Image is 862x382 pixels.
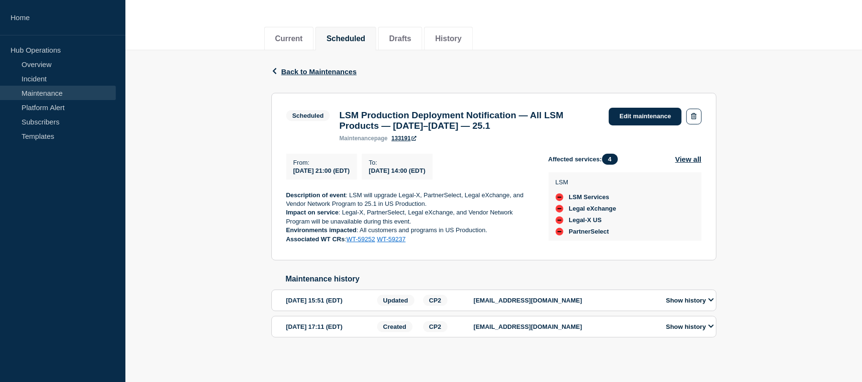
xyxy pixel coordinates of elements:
[663,296,717,304] button: Show history
[286,110,330,121] span: Scheduled
[569,228,609,236] span: PartnerSelect
[286,295,374,306] div: [DATE] 15:51 (EDT)
[389,34,411,43] button: Drafts
[556,193,563,201] div: down
[286,191,346,199] strong: Description of event
[293,167,350,174] span: [DATE] 21:00 (EDT)
[286,208,533,226] p: : Legal-X, PartnerSelect, Legal eXchange, and Vendor Network Program will be unavailable during t...
[281,67,357,76] span: Back to Maintenances
[339,135,374,142] span: maintenance
[556,205,563,213] div: down
[293,159,350,166] p: From :
[286,275,716,283] h2: Maintenance history
[569,205,616,213] span: Legal eXchange
[271,67,357,76] button: Back to Maintenances
[286,191,533,209] p: : LSM will upgrade Legal-X, PartnerSelect, Legal eXchange, and Vendor Network Program to 25.1 in ...
[549,154,623,165] span: Affected services:
[423,321,448,332] span: CP2
[392,135,416,142] a: 133191
[569,216,602,224] span: Legal-X US
[286,209,339,216] strong: Impact on service
[286,226,357,234] strong: Environments impacted
[369,167,425,174] span: [DATE] 14:00 (EDT)
[339,110,599,131] h3: LSM Production Deployment Notification — All LSM Products — [DATE]–[DATE] — 25.1
[377,295,414,306] span: Updated
[663,323,717,331] button: Show history
[377,321,413,332] span: Created
[569,193,610,201] span: LSM Services
[602,154,618,165] span: 4
[286,321,374,332] div: [DATE] 17:11 (EDT)
[369,159,425,166] p: To :
[326,34,365,43] button: Scheduled
[347,236,375,243] a: WT-59252
[435,34,461,43] button: History
[609,108,682,125] a: Edit maintenance
[675,154,702,165] button: View all
[339,135,388,142] p: page
[275,34,303,43] button: Current
[556,179,616,186] p: LSM
[474,323,656,330] p: [EMAIL_ADDRESS][DOMAIN_NAME]
[286,226,533,235] p: : All customers and programs in US Production.
[474,297,656,304] p: [EMAIL_ADDRESS][DOMAIN_NAME]
[556,216,563,224] div: down
[286,236,345,243] strong: Associated WT CRs
[286,235,533,244] p: :
[423,295,448,306] span: CP2
[377,236,406,243] a: WT-59237
[556,228,563,236] div: down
